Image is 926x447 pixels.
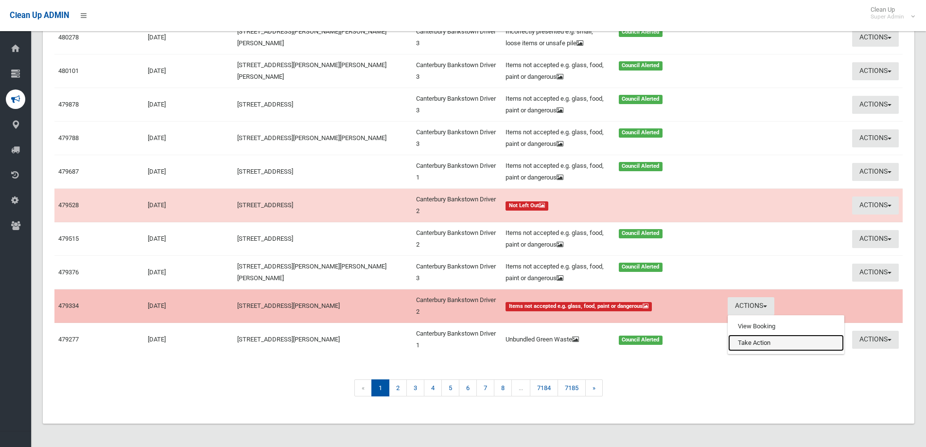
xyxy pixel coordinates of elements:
a: Not Left Out [506,199,719,211]
a: » [585,379,603,396]
td: Canterbury Bankstown Driver 1 [412,323,502,357]
td: [DATE] [144,54,233,88]
td: [DATE] [144,20,233,54]
button: Actions [852,62,899,80]
td: [DATE] [144,323,233,357]
a: Items not accepted e.g. glass, food, paint or dangerous Council Alerted [506,126,719,150]
td: Canterbury Bankstown Driver 3 [412,122,502,155]
span: ... [511,379,530,396]
td: [STREET_ADDRESS] [233,88,412,122]
span: Council Alerted [619,28,663,37]
small: Super Admin [871,13,904,20]
td: [STREET_ADDRESS][PERSON_NAME][PERSON_NAME] [233,122,412,155]
td: [DATE] [144,155,233,189]
button: Actions [852,230,899,248]
a: Items not accepted e.g. glass, food, paint or dangerous Council Alerted [506,93,719,116]
td: [STREET_ADDRESS][PERSON_NAME][PERSON_NAME][PERSON_NAME] [233,20,412,54]
a: Items not accepted e.g. glass, food, paint or dangerous [506,300,719,312]
button: Actions [852,163,899,181]
a: View Booking [728,318,844,335]
button: Actions [852,96,899,114]
span: Items not accepted e.g. glass, food, paint or dangerous [506,302,652,311]
a: 479376 [58,268,79,276]
span: Clean Up [866,6,914,20]
a: Items not accepted e.g. glass, food, paint or dangerous Council Alerted [506,160,719,183]
td: Canterbury Bankstown Driver 2 [412,189,502,222]
td: [DATE] [144,122,233,155]
a: Items not accepted e.g. glass, food, paint or dangerous Council Alerted [506,59,719,83]
span: Clean Up ADMIN [10,11,69,20]
td: Canterbury Bankstown Driver 3 [412,54,502,88]
td: [STREET_ADDRESS] [233,222,412,256]
a: 479687 [58,168,79,175]
a: Items not accepted e.g. glass, food, paint or dangerous Council Alerted [506,261,719,284]
a: 5 [441,379,459,396]
a: 6 [459,379,477,396]
td: [STREET_ADDRESS][PERSON_NAME] [233,289,412,323]
a: 3 [406,379,424,396]
td: Canterbury Bankstown Driver 1 [412,155,502,189]
td: [STREET_ADDRESS] [233,155,412,189]
span: Council Alerted [619,61,663,71]
a: Take Action [728,335,844,351]
span: Council Alerted [619,229,663,238]
td: [DATE] [144,189,233,222]
a: 479788 [58,134,79,142]
span: Not Left Out [506,201,548,211]
a: 479878 [58,101,79,108]
a: 7 [476,379,494,396]
td: [DATE] [144,222,233,256]
a: 480101 [58,67,79,74]
td: [DATE] [144,88,233,122]
td: Canterbury Bankstown Driver 2 [412,289,502,323]
button: Actions [852,129,899,147]
td: Canterbury Bankstown Driver 3 [412,88,502,122]
a: 7185 [558,379,586,396]
button: Actions [852,29,899,47]
a: 2 [389,379,407,396]
td: [STREET_ADDRESS][PERSON_NAME][PERSON_NAME][PERSON_NAME] [233,256,412,289]
div: Items not accepted e.g. glass, food, paint or dangerous [500,227,612,250]
div: Items not accepted e.g. glass, food, paint or dangerous [500,261,612,284]
a: Items not accepted e.g. glass, food, paint or dangerous Council Alerted [506,227,719,250]
div: Unbundled Green Waste [500,334,612,345]
a: Unbundled Green Waste Council Alerted [506,334,719,345]
td: [STREET_ADDRESS][PERSON_NAME][PERSON_NAME][PERSON_NAME] [233,54,412,88]
td: [DATE] [144,256,233,289]
a: 479528 [58,201,79,209]
td: Canterbury Bankstown Driver 3 [412,256,502,289]
td: [DATE] [144,289,233,323]
span: Council Alerted [619,263,663,272]
a: 8 [494,379,512,396]
span: Council Alerted [619,128,663,138]
a: 479515 [58,235,79,242]
span: « [354,379,372,396]
span: 1 [371,379,389,396]
a: 479277 [58,336,79,343]
a: 4 [424,379,442,396]
button: Actions [852,331,899,349]
div: Items not accepted e.g. glass, food, paint or dangerous [500,160,612,183]
a: Incorrectly presented e.g. small, loose items or unsafe pile Council Alerted [506,26,719,49]
div: Incorrectly presented e.g. small, loose items or unsafe pile [500,26,612,49]
div: Items not accepted e.g. glass, food, paint or dangerous [500,93,612,116]
td: [STREET_ADDRESS] [233,189,412,222]
button: Actions [852,264,899,282]
a: 480278 [58,34,79,41]
span: Council Alerted [619,95,663,104]
button: Actions [852,197,899,215]
span: Council Alerted [619,336,663,345]
a: 7184 [530,379,558,396]
button: Actions [728,297,774,315]
td: Canterbury Bankstown Driver 3 [412,20,502,54]
span: Council Alerted [619,162,663,171]
div: Items not accepted e.g. glass, food, paint or dangerous [500,59,612,83]
td: Canterbury Bankstown Driver 2 [412,222,502,256]
a: 479334 [58,302,79,309]
div: Items not accepted e.g. glass, food, paint or dangerous [500,126,612,150]
td: [STREET_ADDRESS][PERSON_NAME] [233,323,412,357]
